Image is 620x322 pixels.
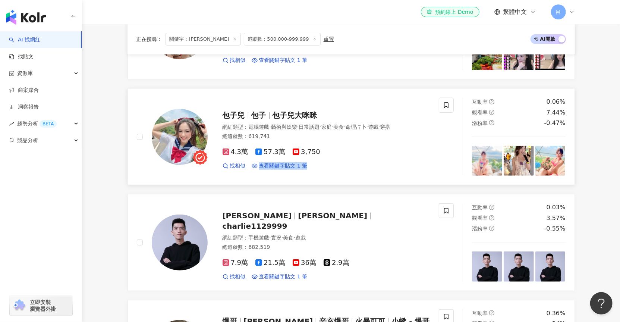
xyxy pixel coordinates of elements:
span: 3,750 [293,148,320,156]
span: 手機遊戲 [249,235,270,241]
img: post-image [504,146,534,176]
span: 查看關鍵字貼文 1 筆 [259,273,308,281]
a: 查看關鍵字貼文 1 筆 [252,57,308,64]
img: post-image [504,251,534,282]
span: 命理占卜 [346,124,366,130]
span: 呂 [556,8,561,16]
a: 預約線上 Demo [421,7,479,17]
span: · [297,124,299,130]
img: post-image [472,251,502,282]
img: post-image [472,40,502,71]
span: · [332,124,333,130]
span: · [344,124,345,130]
span: question-circle [489,226,494,231]
span: · [293,235,295,241]
a: 找相似 [223,57,246,64]
span: 藝術與娛樂 [271,124,297,130]
span: 日常話題 [299,124,320,130]
span: question-circle [489,110,494,115]
a: searchAI 找網紅 [9,36,40,44]
span: 資源庫 [17,65,33,82]
span: 電腦遊戲 [249,124,270,130]
span: · [270,235,271,241]
div: 0.03% [547,203,566,212]
div: -0.47% [544,119,566,127]
span: 遊戲 [295,235,306,241]
span: 36萬 [293,259,316,267]
a: KOL Avatar[PERSON_NAME][PERSON_NAME]charlie1129999網紅類型：手機遊戲·實況·美食·遊戲總追蹤數：682,5197.9萬21.5萬36萬2.9萬找... [128,194,575,291]
a: 找相似 [223,162,246,170]
span: 追蹤數：500,000-999,999 [244,33,321,46]
span: 找相似 [230,57,246,64]
span: 包子兒大咪咪 [273,111,317,120]
img: post-image [535,40,566,71]
span: · [320,124,321,130]
div: BETA [40,120,57,128]
a: KOL Avatar包子兒包子包子兒大咪咪網紅類型：電腦遊戲·藝術與娛樂·日常話題·家庭·美食·命理占卜·遊戲·穿搭總追蹤數：619,7414.3萬57.3萬3,750找相似查看關鍵字貼文 1 ... [128,88,575,185]
span: · [270,124,271,130]
span: · [378,124,380,130]
span: 找相似 [230,162,246,170]
span: [PERSON_NAME] [298,211,367,220]
span: 實況 [271,235,281,241]
img: post-image [504,40,534,71]
iframe: Help Scout Beacon - Open [590,292,613,315]
span: 包子 [251,111,266,120]
img: post-image [535,251,566,282]
img: KOL Avatar [152,109,208,165]
div: 總追蹤數 ： 619,741 [223,133,430,140]
span: 查看關鍵字貼文 1 筆 [259,57,308,64]
div: 0.06% [547,98,566,106]
span: 美食 [333,124,344,130]
span: 觀看率 [472,215,488,221]
div: 3.57% [547,214,566,222]
span: question-circle [489,99,494,104]
span: 包子兒 [223,111,245,120]
a: 找相似 [223,273,246,281]
img: KOL Avatar [152,215,208,271]
div: 總追蹤數 ： 682,519 [223,244,430,251]
a: 找貼文 [9,53,34,60]
span: 互動率 [472,310,488,316]
div: 7.44% [547,109,566,117]
span: 趨勢分析 [17,115,57,132]
span: 找相似 [230,273,246,281]
span: 繁體中文 [503,8,527,16]
span: [PERSON_NAME] [223,211,292,220]
a: 洞察報告 [9,103,39,111]
span: 21.5萬 [255,259,285,267]
span: 立即安裝 瀏覽器外掛 [30,299,56,312]
span: 7.9萬 [223,259,248,267]
span: 競品分析 [17,132,38,149]
div: 預約線上 Demo [427,8,473,16]
span: 57.3萬 [255,148,285,156]
div: 0.36% [547,309,566,318]
span: 查看關鍵字貼文 1 筆 [259,162,308,170]
span: 4.3萬 [223,148,248,156]
div: 重置 [324,36,334,42]
span: 漲粉率 [472,226,488,232]
img: post-image [472,146,502,176]
span: 穿搭 [380,124,391,130]
span: charlie1129999 [223,222,287,231]
span: question-circle [489,310,494,316]
span: rise [9,121,14,126]
img: logo [6,10,46,25]
span: · [281,235,283,241]
div: 網紅類型 ： [223,124,430,131]
a: 查看關鍵字貼文 1 筆 [252,273,308,281]
span: 關鍵字：[PERSON_NAME] [166,33,241,46]
span: question-circle [489,120,494,125]
span: · [366,124,368,130]
span: 漲粉率 [472,120,488,126]
img: post-image [535,146,566,176]
div: 網紅類型 ： [223,234,430,242]
span: 2.9萬 [324,259,349,267]
span: 美食 [283,235,293,241]
span: question-circle [489,215,494,221]
span: 遊戲 [368,124,378,130]
a: 商案媒合 [9,87,39,94]
span: 互動率 [472,204,488,210]
span: 正在搜尋 ： [136,36,163,42]
a: chrome extension立即安裝 瀏覽器外掛 [10,296,72,316]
